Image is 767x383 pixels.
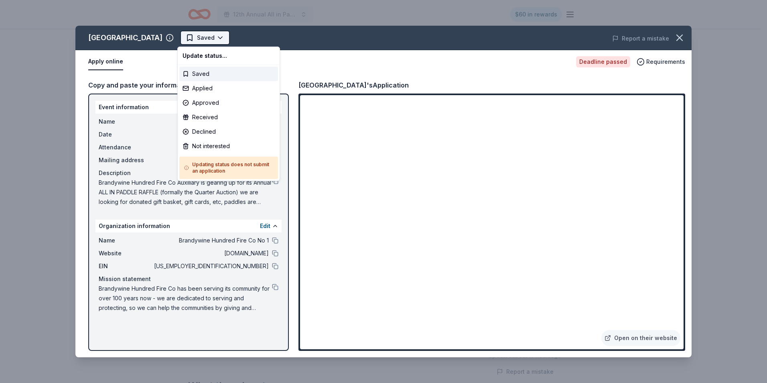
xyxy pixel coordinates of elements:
div: Saved [179,67,278,81]
div: Update status... [179,49,278,63]
div: Received [179,110,278,124]
div: Not interested [179,139,278,153]
div: Declined [179,124,278,139]
div: Approved [179,96,278,110]
span: 12th Annual All in Paddle Raffle [233,10,297,19]
h5: Updating status does not submit an application [184,161,273,174]
div: Applied [179,81,278,96]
